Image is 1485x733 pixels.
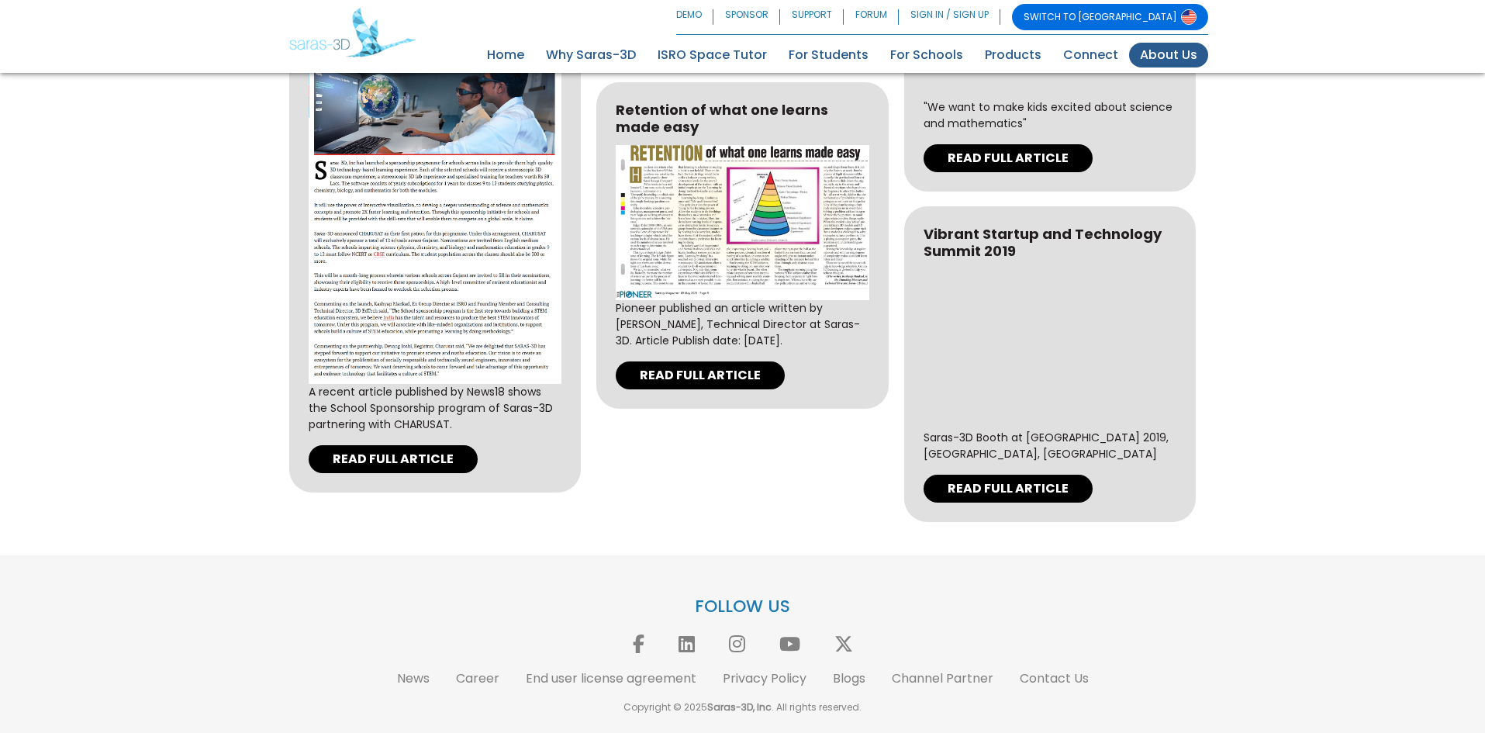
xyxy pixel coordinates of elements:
[456,669,499,687] a: Career
[1012,4,1208,30] a: SWITCH TO [GEOGRAPHIC_DATA]
[924,144,1093,172] a: READ FULL ARTICLE
[974,43,1052,67] a: Products
[616,102,869,135] p: Retention of what one learns made easy
[833,669,865,687] a: Blogs
[289,700,1197,714] p: Copyright © 2025 . All rights reserved.
[476,43,535,67] a: Home
[616,361,785,389] a: READ FULL ARTICLE
[778,43,879,67] a: For Students
[924,475,1093,503] a: READ FULL ARTICLE
[289,596,1197,618] p: FOLLOW US
[676,4,713,30] a: DEMO
[1129,43,1208,67] a: About Us
[924,99,1177,132] p: "We want to make kids excited about science and mathematics"
[707,700,772,714] b: Saras-3D, Inc
[616,300,869,349] p: Pioneer published an article written by [PERSON_NAME], Technical Director at Saras-3D. Article Pu...
[924,430,1177,462] p: Saras-3D Booth at [GEOGRAPHIC_DATA] 2019, [GEOGRAPHIC_DATA], [GEOGRAPHIC_DATA]
[924,268,1177,411] iframe: Ahmedabad: સાયન્સસીટી ખાતે અભ્યાસ માટે મહત્વૂપૂર્ણ એવી સ્ટાર્ટઅપ એન્ડ ટેક્નોલોજી સમિટ યોજાઇ
[1052,43,1129,67] a: Connect
[309,445,478,473] a: READ FULL ARTICLE
[289,8,416,57] img: Saras 3D
[1020,669,1089,687] a: Contact Us
[647,43,778,67] a: ISRO Space Tutor
[1181,9,1197,25] img: Switch to USA
[879,43,974,67] a: For Schools
[892,669,993,687] a: Channel Partner
[899,4,1000,30] a: SIGN IN / SIGN UP
[924,226,1177,259] p: Vibrant Startup and Technology Summit 2019
[526,669,696,687] a: End user license agreement
[397,669,430,687] a: News
[713,4,780,30] a: SPONSOR
[844,4,899,30] a: FORUM
[535,43,647,67] a: Why Saras-3D
[309,384,562,433] p: A recent article published by News18 shows the School Sponsorship program of Saras-3D partnering ...
[780,4,844,30] a: SUPPORT
[723,669,806,687] a: Privacy Policy
[616,145,869,300] img: Retention of what one learns made easy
